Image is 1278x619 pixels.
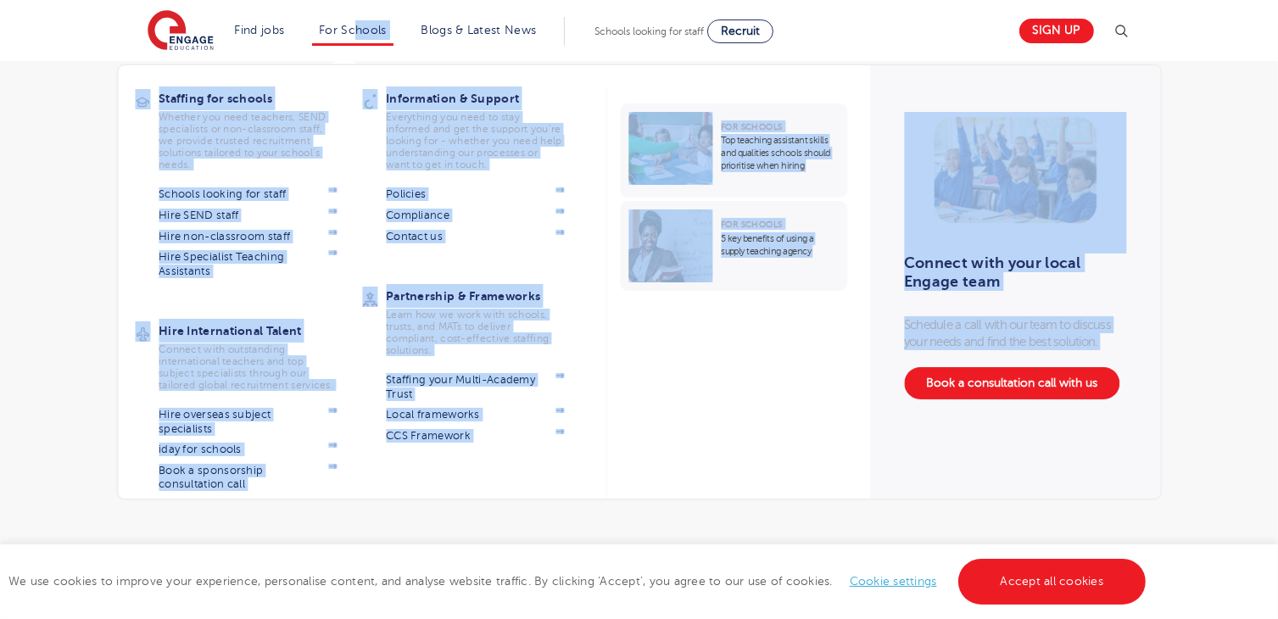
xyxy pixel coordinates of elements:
[386,187,564,201] a: Policies
[159,187,337,201] a: Schools looking for staff
[159,86,362,110] h3: Staffing for schools
[721,25,760,37] span: Recruit
[594,25,704,37] span: Schools looking for staff
[707,20,773,43] a: Recruit
[721,220,782,229] span: For Schools
[148,10,214,53] img: Engage Education
[319,24,386,36] a: For Schools
[386,86,589,170] a: Information & SupportEverything you need to stay informed and get the support you’re looking for ...
[386,209,564,222] a: Compliance
[721,134,839,172] p: Top teaching assistant skills and qualities schools should prioritise when hiring
[159,111,337,170] p: Whether you need teachers, SEND specialists or non-classroom staff, we provide trusted recruitmen...
[159,209,337,222] a: Hire SEND staff
[386,284,589,308] h3: Partnership & Frameworks
[721,122,782,131] span: For Schools
[159,250,337,278] a: Hire Specialist Teaching Assistants
[904,316,1126,350] p: Schedule a call with our team to discuss your needs and find the best solution.
[386,373,564,401] a: Staffing your Multi-Academy Trust
[904,254,1115,291] h3: Connect with your local Engage team
[904,367,1119,399] a: Book a consultation call with us
[386,429,564,443] a: CCS Framework
[159,230,337,243] a: Hire non-classroom staff
[386,284,589,356] a: Partnership & FrameworksLearn how we work with schools, trusts, and MATs to deliver compliant, co...
[1019,19,1094,43] a: Sign up
[386,111,564,170] p: Everything you need to stay informed and get the support you’re looking for - whether you need he...
[386,86,589,110] h3: Information & Support
[850,575,937,588] a: Cookie settings
[421,24,537,36] a: Blogs & Latest News
[620,103,851,198] a: For SchoolsTop teaching assistant skills and qualities schools should prioritise when hiring
[958,559,1147,605] a: Accept all cookies
[386,309,564,356] p: Learn how we work with schools, trusts, and MATs to deliver compliant, cost-effective staffing so...
[386,230,564,243] a: Contact us
[159,443,337,456] a: iday for schools
[159,319,362,391] a: Hire International TalentConnect with outstanding international teachers and top subject speciali...
[159,464,337,492] a: Book a sponsorship consultation call
[235,24,285,36] a: Find jobs
[620,201,851,291] a: For Schools5 key benefits of using a supply teaching agency
[386,408,564,421] a: Local frameworks
[159,343,337,391] p: Connect with outstanding international teachers and top subject specialists through our tailored ...
[159,319,362,343] h3: Hire International Talent
[721,232,839,258] p: 5 key benefits of using a supply teaching agency
[8,575,1150,588] span: We use cookies to improve your experience, personalise content, and analyse website traffic. By c...
[159,86,362,170] a: Staffing for schoolsWhether you need teachers, SEND specialists or non-classroom staff, we provid...
[159,408,337,436] a: Hire overseas subject specialists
